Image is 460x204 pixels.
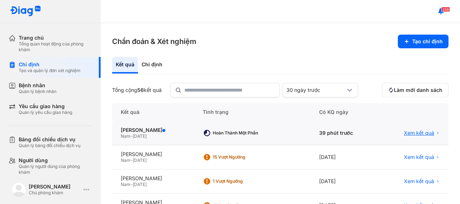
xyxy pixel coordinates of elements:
[19,103,72,110] div: Yêu cầu giao hàng
[10,6,41,17] img: logo
[133,133,147,139] span: [DATE]
[121,175,185,182] div: [PERSON_NAME]
[394,87,442,93] span: Làm mới danh sách
[112,36,196,46] h3: Chẩn đoán & Xét nghiệm
[398,35,448,48] button: Tạo chỉ định
[19,82,56,89] div: Bệnh nhân
[19,68,80,74] div: Tạo và quản lý đơn xét nghiệm
[310,145,378,169] div: [DATE]
[11,182,26,197] img: logo
[138,57,166,74] div: Chỉ định
[19,157,92,164] div: Người dùng
[130,133,133,139] span: -
[310,103,378,121] div: Có KQ ngày
[19,143,80,148] div: Quản lý bảng đối chiếu dịch vụ
[213,130,270,136] div: Hoàn thành một phần
[310,121,378,145] div: 39 phút trước
[310,169,378,194] div: [DATE]
[19,35,92,41] div: Trang chủ
[404,130,434,136] span: Xem kết quả
[121,182,130,187] span: Nam
[194,103,310,121] div: Tình trạng
[19,164,92,175] div: Quản lý người dùng của phòng khám
[112,57,138,74] div: Kết quả
[19,61,80,68] div: Chỉ định
[121,133,130,139] span: Nam
[213,154,270,160] div: 15 Vượt ngưỡng
[133,182,147,187] span: [DATE]
[404,178,434,185] span: Xem kết quả
[133,158,147,163] span: [DATE]
[121,151,185,158] div: [PERSON_NAME]
[29,190,80,196] div: Chủ phòng khám
[404,154,434,160] span: Xem kết quả
[130,158,133,163] span: -
[130,182,133,187] span: -
[19,110,72,115] div: Quản lý yêu cầu giao hàng
[112,103,194,121] div: Kết quả
[19,41,92,53] div: Tổng quan hoạt động của phòng khám
[286,87,345,93] div: 30 ngày trước
[112,87,162,93] div: Tổng cộng kết quả
[29,183,80,190] div: [PERSON_NAME]
[213,178,270,184] div: 1 Vượt ngưỡng
[19,89,56,94] div: Quản lý bệnh nhân
[382,83,448,97] button: Làm mới danh sách
[441,7,450,12] span: 256
[121,127,185,133] div: [PERSON_NAME]
[137,87,144,93] span: 56
[19,136,80,143] div: Bảng đối chiếu dịch vụ
[121,158,130,163] span: Nam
